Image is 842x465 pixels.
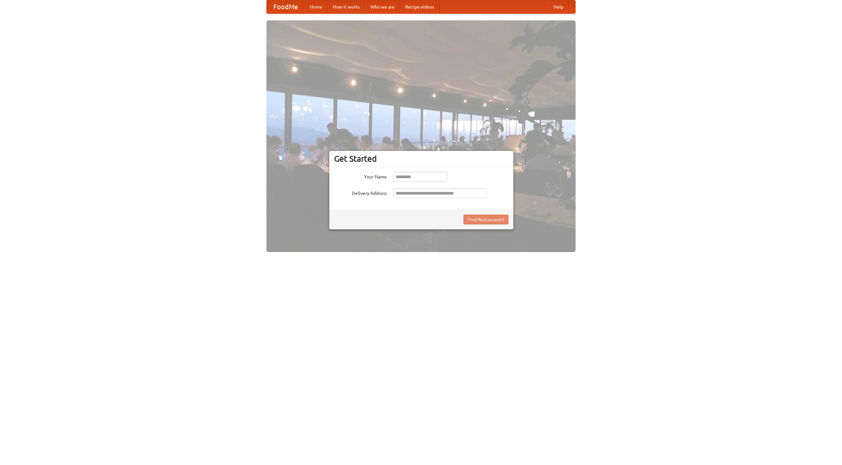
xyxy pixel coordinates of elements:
a: Recipe videos [400,0,439,13]
a: Who we are [365,0,400,13]
button: Find Restaurants! [463,215,508,224]
a: FoodMe [267,0,305,13]
label: Your Name [334,172,387,180]
a: Help [548,0,569,13]
label: Delivery Address [334,188,387,197]
a: How it works [328,0,365,13]
h3: Get Started [334,154,508,164]
a: Home [305,0,328,13]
